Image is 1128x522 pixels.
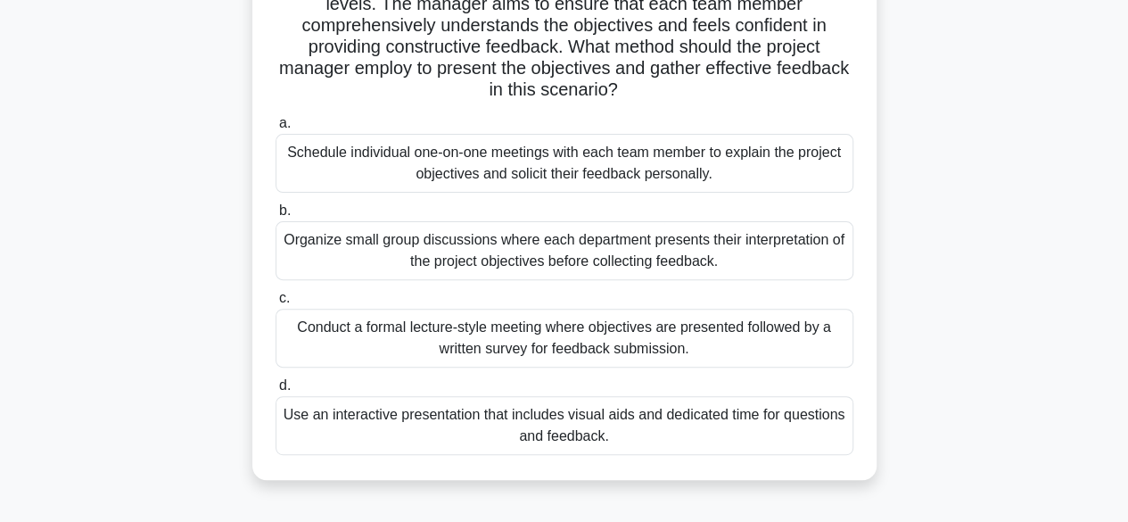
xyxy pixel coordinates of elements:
span: a. [279,115,291,130]
span: c. [279,290,290,305]
div: Conduct a formal lecture-style meeting where objectives are presented followed by a written surve... [276,309,853,368]
div: Organize small group discussions where each department presents their interpretation of the proje... [276,221,853,280]
div: Use an interactive presentation that includes visual aids and dedicated time for questions and fe... [276,396,853,455]
div: Schedule individual one-on-one meetings with each team member to explain the project objectives a... [276,134,853,193]
span: d. [279,377,291,393]
span: b. [279,203,291,218]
